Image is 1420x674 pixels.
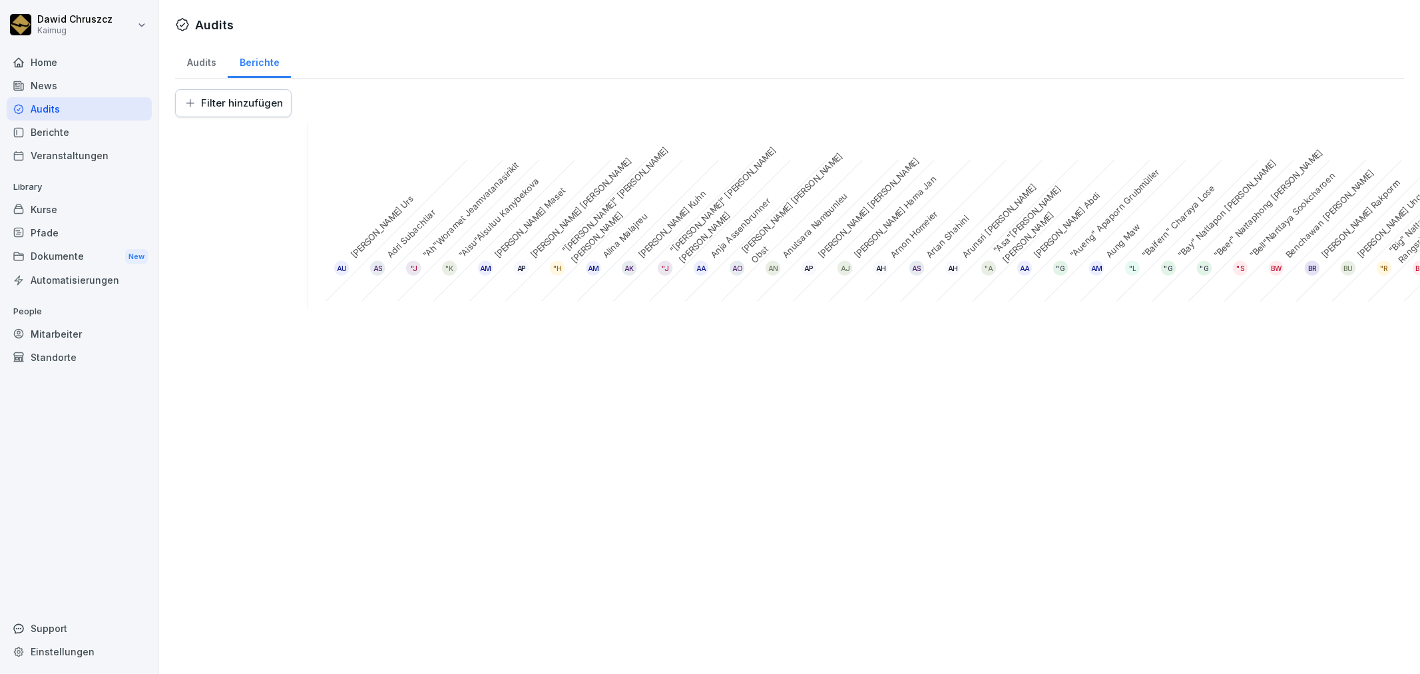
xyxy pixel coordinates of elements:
p: Dawid Chruszcz [37,14,113,25]
div: "Bay" Nattapon [PERSON_NAME] [1135,143,1294,302]
a: Audits [175,44,228,78]
div: "K [442,260,457,275]
div: "[PERSON_NAME]" [PERSON_NAME] [PERSON_NAME] [632,143,791,302]
div: "S [1233,260,1248,275]
div: [PERSON_NAME] [PERSON_NAME] Obst [704,143,863,302]
div: AS [370,260,385,275]
div: Anja Assenbrunner [668,143,827,302]
div: [PERSON_NAME] [PERSON_NAME] [488,143,647,302]
div: "L [1125,260,1140,275]
div: Alina Malajreu [560,143,719,302]
a: Kurse [7,198,152,221]
div: AM [586,260,600,275]
a: News [7,74,152,97]
div: New [125,249,148,264]
a: Standorte [7,346,152,369]
div: "G [1197,260,1212,275]
button: Filter hinzufügen [176,90,291,117]
div: "J [658,260,672,275]
div: "[PERSON_NAME]" [PERSON_NAME] [PERSON_NAME] [524,143,683,302]
p: People [7,301,152,322]
div: "J [406,260,421,275]
div: Arnon Homeier [847,143,1007,302]
h1: Audits [195,16,234,34]
div: AN [766,260,780,275]
div: AA [1017,260,1032,275]
div: AM [478,260,493,275]
div: [PERSON_NAME] Hama Jan [812,143,971,302]
div: Filter hinzufügen [184,97,283,110]
a: Mitarbeiter [7,322,152,346]
div: "Ah"Woramet Jeamvatanasirikit [380,143,539,302]
a: Veranstaltungen [7,144,152,167]
div: "G [1161,260,1176,275]
div: "H [550,260,565,275]
div: Anutsara Nambunleu [740,143,899,302]
div: BW [1269,260,1284,275]
div: [PERSON_NAME] [PERSON_NAME] [776,143,935,302]
div: BU [1341,260,1355,275]
div: AH [873,260,888,275]
p: Library [7,176,152,198]
div: Arunsri [PERSON_NAME] [919,143,1078,302]
div: Adri Subachtiar [344,143,503,302]
div: "Bell"Narttaya Sookcharoen [1207,143,1366,302]
div: Support [7,617,152,640]
div: "G [1053,260,1068,275]
a: DokumenteNew [7,244,152,269]
div: [PERSON_NAME] Maset [452,143,611,302]
div: "Aueng" Apaporn Grubmüller [1027,143,1186,302]
a: Home [7,51,152,74]
a: Berichte [7,121,152,144]
div: Benchawan [PERSON_NAME] [1243,143,1402,302]
div: AA [694,260,708,275]
div: AP [802,260,816,275]
div: AP [514,260,529,275]
div: AM [1089,260,1104,275]
div: AJ [837,260,852,275]
div: BR [1305,260,1319,275]
a: Audits [7,97,152,121]
div: "Baifern" Charaya Lose [1099,143,1258,302]
a: Automatisierungen [7,268,152,292]
div: "R [1377,260,1391,275]
a: Berichte [228,44,291,78]
p: Kaimug [37,26,113,35]
div: "Beer" Nattaphong [PERSON_NAME] [1171,143,1330,302]
a: Einstellungen [7,640,152,663]
div: AK [622,260,636,275]
div: "A [981,260,996,275]
div: "Asa"[PERSON_NAME] [PERSON_NAME] [955,143,1114,302]
div: Artan Shahini [883,143,1043,302]
div: [PERSON_NAME] Abdi [991,143,1150,302]
div: "Aisu"Aisuluu Kanybekova [416,143,575,302]
div: AU [334,260,349,275]
a: Pfade [7,221,152,244]
div: Dokumente [7,244,152,269]
div: AO [730,260,744,275]
div: AS [909,260,924,275]
div: AH [945,260,960,275]
div: [PERSON_NAME] Kuhn [596,143,755,302]
div: Aung Maw [1063,143,1222,302]
div: [PERSON_NAME] Urs [308,143,467,302]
